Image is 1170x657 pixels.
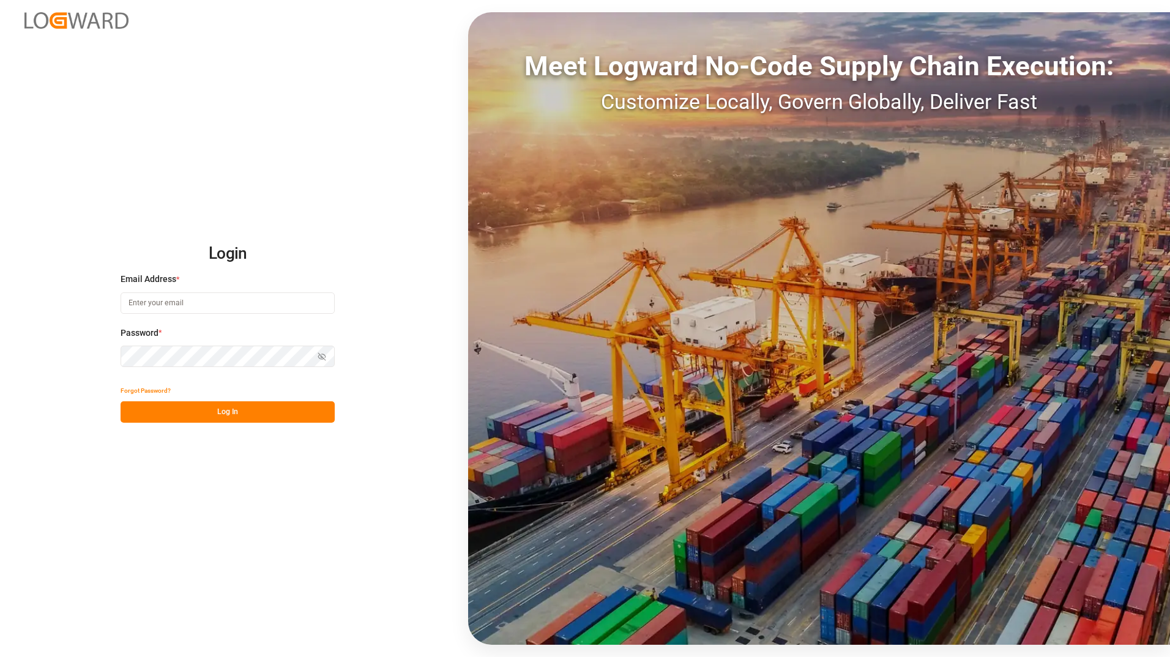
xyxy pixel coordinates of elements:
[468,86,1170,117] div: Customize Locally, Govern Globally, Deliver Fast
[24,12,129,29] img: Logward_new_orange.png
[121,273,176,286] span: Email Address
[121,234,335,273] h2: Login
[121,292,335,314] input: Enter your email
[121,327,158,340] span: Password
[468,46,1170,86] div: Meet Logward No-Code Supply Chain Execution:
[121,380,171,401] button: Forgot Password?
[121,401,335,423] button: Log In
